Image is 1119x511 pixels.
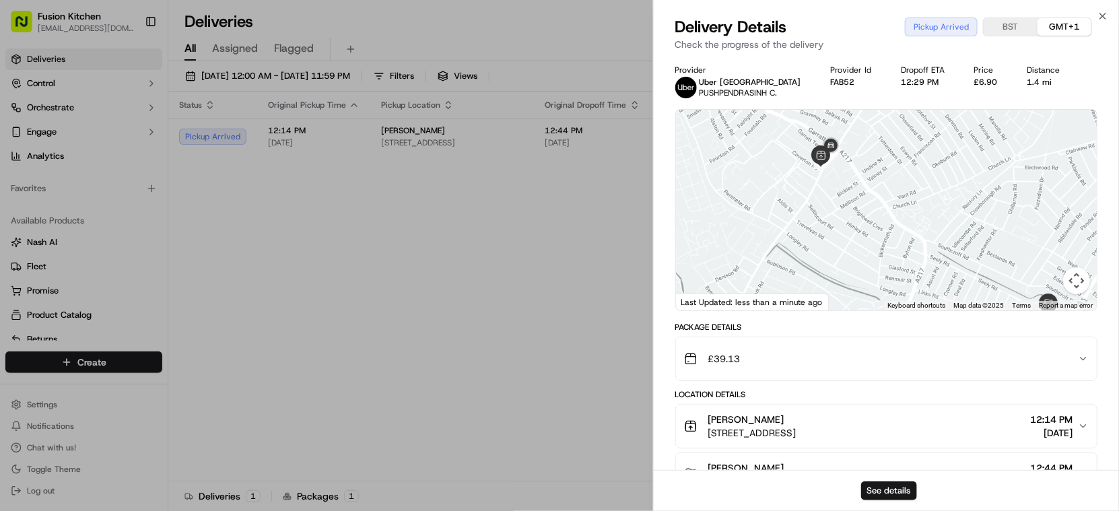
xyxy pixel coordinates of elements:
[42,245,109,256] span: [PERSON_NAME]
[1012,302,1031,309] a: Terms (opens in new tab)
[13,129,38,153] img: 1736555255976-a54dd68f-1ca7-489b-9aae-adbdc363a1c4
[679,293,724,310] img: Google
[1063,267,1090,294] button: Map camera controls
[708,352,741,366] span: £39.13
[134,334,163,344] span: Pylon
[13,302,24,313] div: 📗
[676,453,1097,496] button: [PERSON_NAME]12:44 PM
[35,87,242,101] input: Got a question? Start typing here...
[708,413,784,426] span: [PERSON_NAME]
[675,322,1098,333] div: Package Details
[28,129,53,153] img: 5e9a9d7314ff4150bce227a61376b483.jpg
[675,389,1098,400] div: Location Details
[61,142,185,153] div: We're available if you need us!
[229,133,245,149] button: Start new chat
[1027,77,1069,88] div: 1.4 mi
[830,65,879,75] div: Provider Id
[675,38,1098,51] p: Check the progress of the delivery
[675,16,787,38] span: Delivery Details
[974,65,1006,75] div: Price
[1039,302,1093,309] a: Report a map error
[676,337,1097,380] button: £39.13
[119,245,147,256] span: [DATE]
[112,245,116,256] span: •
[61,129,221,142] div: Start new chat
[861,481,917,500] button: See details
[953,302,1004,309] span: Map data ©2025
[679,293,724,310] a: Open this area in Google Maps (opens a new window)
[95,333,163,344] a: Powered byPylon
[1030,461,1073,475] span: 12:44 PM
[1030,426,1073,440] span: [DATE]
[901,77,953,88] div: 12:29 PM
[8,296,108,320] a: 📗Knowledge Base
[127,301,216,314] span: API Documentation
[708,461,784,475] span: [PERSON_NAME]
[830,77,854,88] button: FAB52
[27,246,38,257] img: 1736555255976-a54dd68f-1ca7-489b-9aae-adbdc363a1c4
[209,172,245,189] button: See all
[675,77,697,98] img: uber-new-logo.jpeg
[119,209,147,219] span: [DATE]
[675,65,809,75] div: Provider
[1027,65,1069,75] div: Distance
[27,301,103,314] span: Knowledge Base
[13,175,90,186] div: Past conversations
[27,209,38,220] img: 1736555255976-a54dd68f-1ca7-489b-9aae-adbdc363a1c4
[108,296,222,320] a: 💻API Documentation
[13,196,35,217] img: Liam S.
[901,65,953,75] div: Dropoff ETA
[13,54,245,75] p: Welcome 👋
[887,301,945,310] button: Keyboard shortcuts
[708,426,796,440] span: [STREET_ADDRESS]
[1030,413,1073,426] span: 12:14 PM
[700,88,778,98] span: PUSHPENDRASINH C.
[114,302,125,313] div: 💻
[42,209,109,219] span: [PERSON_NAME]
[13,13,40,40] img: Nash
[13,232,35,254] img: Masood Aslam
[984,18,1038,36] button: BST
[676,294,829,310] div: Last Updated: less than a minute ago
[1038,18,1091,36] button: GMT+1
[112,209,116,219] span: •
[700,77,801,88] p: Uber [GEOGRAPHIC_DATA]
[676,405,1097,448] button: [PERSON_NAME][STREET_ADDRESS]12:14 PM[DATE]
[974,77,1006,88] div: £6.90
